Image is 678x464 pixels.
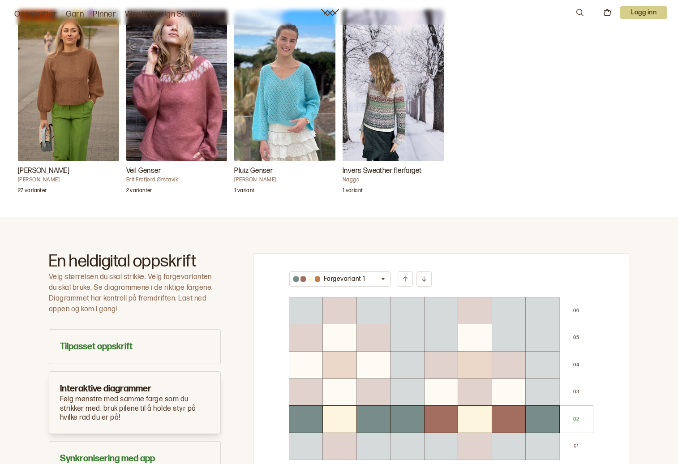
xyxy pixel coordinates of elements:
img: Brit Frafjord ØrstavikVeil Genser [126,10,227,162]
img: Ane Kydland ThomassenPluiz Genser [234,10,335,162]
p: 1 variant [234,187,254,196]
p: 0 6 [573,308,579,314]
p: 0 5 [573,335,579,341]
a: Pinner [93,8,116,21]
button: Fargevariant 1 [289,271,390,287]
p: Følg mønstre med samme farge som du strikker med. bruk pilene til å holde styr på hvilke rad du e... [60,395,210,423]
a: Pluiz Genser [234,10,335,199]
p: Logg inn [620,6,667,19]
h3: Veil Genser [126,166,227,176]
h3: [PERSON_NAME] [18,166,119,176]
img: Mari Kalberg SkjævelandAnnine genser [18,10,119,161]
h3: Interaktive diagrammer [60,382,210,395]
p: Fargevariant 1 [324,275,365,284]
a: Garn [66,8,84,21]
p: 27 varianter [18,187,47,196]
img: NaggaInvers Sweather flerfarget [343,10,444,161]
a: Invers Sweather flerfarget [343,10,444,199]
h3: Pluiz Genser [234,166,335,176]
p: 0 2 [573,416,579,422]
h3: Invers Sweather flerfarget [343,166,444,176]
h2: En heldigital oppskrift [49,253,221,270]
h4: Brit Frafjord Ørstavik [126,176,227,184]
a: Woolit Design Studio [125,8,201,21]
h4: [PERSON_NAME] [18,176,119,184]
p: 1 variant [343,187,363,196]
p: 0 1 [574,443,579,449]
h3: Tilpasset oppskrift [60,340,210,353]
a: Woolit [321,9,339,16]
a: Veil Genser [126,10,227,199]
h4: [PERSON_NAME] [234,176,335,184]
a: Oppskrifter [14,8,57,21]
p: 0 3 [573,389,579,395]
p: 2 varianter [126,187,152,196]
h4: Nagga [343,176,444,184]
p: Velg størrelsen du skal strikke. Velg fargevarianten du skal bruke. Se diagrammene i de riktige f... [49,272,221,315]
a: Annine genser [18,10,119,199]
button: User dropdown [620,6,667,19]
p: 0 4 [573,362,579,368]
